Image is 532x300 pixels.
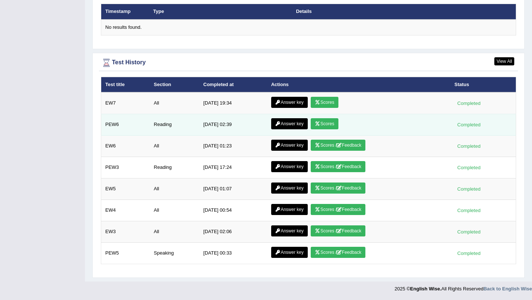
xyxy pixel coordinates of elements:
[454,185,483,193] div: Completed
[311,140,365,151] a: Scores /Feedback
[101,77,150,92] th: Test title
[101,157,150,178] td: PEW3
[271,225,308,236] a: Answer key
[199,114,267,136] td: [DATE] 02:39
[311,183,365,194] a: Scores /Feedback
[149,4,292,20] th: Type
[484,286,532,292] a: Back to English Wise
[454,142,483,150] div: Completed
[271,247,308,258] a: Answer key
[150,178,199,200] td: All
[454,228,483,236] div: Completed
[454,249,483,257] div: Completed
[150,243,199,264] td: Speaking
[105,24,512,31] div: No results found.
[101,4,149,20] th: Timestamp
[271,118,308,129] a: Answer key
[271,97,308,108] a: Answer key
[199,77,267,92] th: Completed at
[454,121,483,129] div: Completed
[271,140,308,151] a: Answer key
[292,4,471,20] th: Details
[199,92,267,114] td: [DATE] 19:34
[101,114,150,136] td: PEW6
[271,183,308,194] a: Answer key
[101,57,516,68] div: Test History
[199,200,267,221] td: [DATE] 00:54
[410,286,441,292] strong: English Wise.
[150,136,199,157] td: All
[150,221,199,243] td: All
[311,204,365,215] a: Scores /Feedback
[199,157,267,178] td: [DATE] 17:24
[150,200,199,221] td: All
[101,92,150,114] td: EW7
[311,118,338,129] a: Scores
[267,77,450,92] th: Actions
[199,136,267,157] td: [DATE] 01:23
[311,225,365,236] a: Scores /Feedback
[101,243,150,264] td: PEW5
[271,204,308,215] a: Answer key
[101,178,150,200] td: EW5
[311,97,338,108] a: Scores
[454,99,483,107] div: Completed
[150,114,199,136] td: Reading
[101,221,150,243] td: EW3
[101,200,150,221] td: EW4
[101,136,150,157] td: EW6
[199,243,267,264] td: [DATE] 00:33
[150,77,199,92] th: Section
[494,57,514,65] a: View All
[454,164,483,171] div: Completed
[311,161,365,172] a: Scores /Feedback
[271,161,308,172] a: Answer key
[199,221,267,243] td: [DATE] 02:06
[311,247,365,258] a: Scores /Feedback
[150,92,199,114] td: All
[395,282,532,292] div: 2025 © All Rights Reserved
[450,77,516,92] th: Status
[454,207,483,214] div: Completed
[199,178,267,200] td: [DATE] 01:07
[150,157,199,178] td: Reading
